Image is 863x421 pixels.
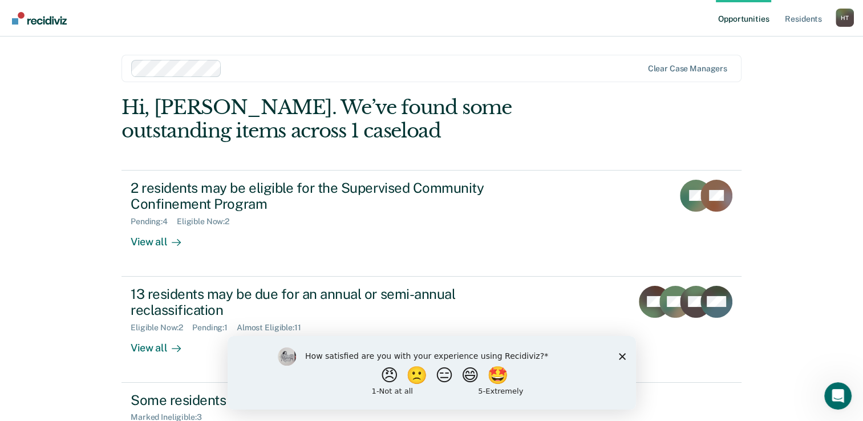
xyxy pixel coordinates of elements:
[121,277,742,383] a: 13 residents may be due for an annual or semi-annual reclassificationEligible Now:2Pending:1Almos...
[121,170,742,277] a: 2 residents may be eligible for the Supervised Community Confinement ProgramPending:4Eligible Now...
[836,9,854,27] div: H T
[648,64,727,74] div: Clear case managers
[824,382,852,410] iframe: Intercom live chat
[836,9,854,27] button: Profile dropdown button
[12,12,67,25] img: Recidiviz
[131,392,531,408] div: Some residents may be eligible for Medium Trustee Status
[131,323,192,333] div: Eligible Now : 2
[131,226,195,249] div: View all
[192,323,237,333] div: Pending : 1
[177,217,238,226] div: Eligible Now : 2
[131,180,531,213] div: 2 residents may be eligible for the Supervised Community Confinement Program
[228,336,636,410] iframe: Survey by Kim from Recidiviz
[237,323,310,333] div: Almost Eligible : 11
[121,96,617,143] div: Hi, [PERSON_NAME]. We’ve found some outstanding items across 1 caseload
[131,286,531,319] div: 13 residents may be due for an annual or semi-annual reclassification
[131,333,195,355] div: View all
[131,217,177,226] div: Pending : 4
